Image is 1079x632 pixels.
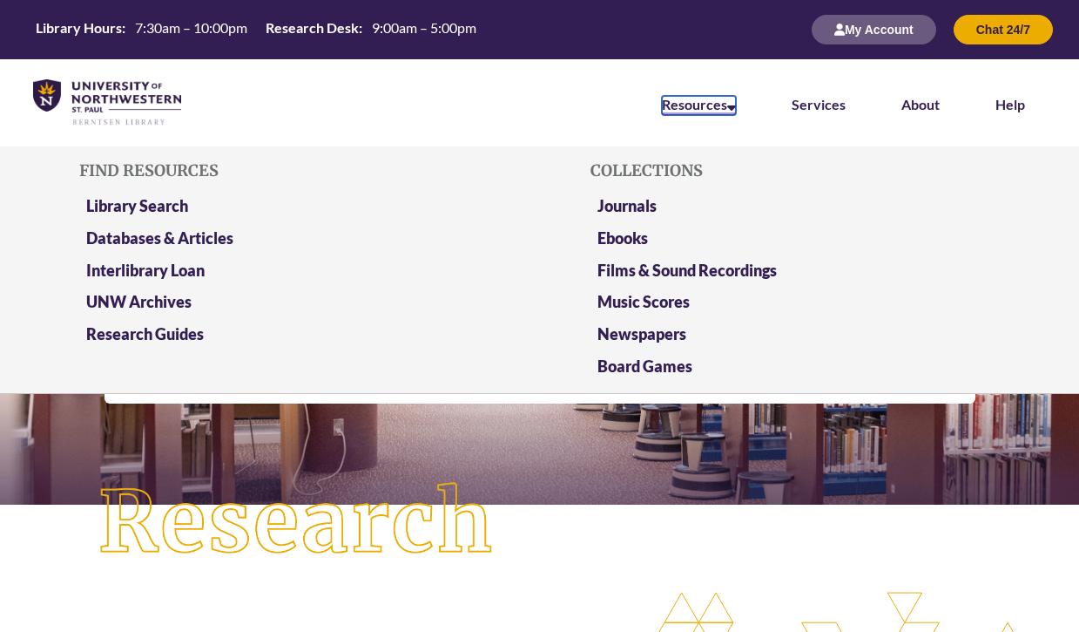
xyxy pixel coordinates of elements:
a: Films & Sound Recordings [597,261,777,280]
a: Music Scores [597,292,690,311]
a: Research Guides [86,324,204,343]
a: Board Games [597,357,692,376]
a: Library Search [86,196,188,215]
a: Ebooks [597,228,648,248]
a: Journals [597,196,657,215]
h5: Find Resources [79,162,489,180]
a: Services [792,96,846,112]
span: 9:00am – 5:00pm [372,19,476,36]
a: My Account [812,22,936,37]
a: Hours Today [29,18,483,42]
a: Chat 24/7 [954,22,1053,37]
button: My Account [812,15,936,44]
table: Hours Today [29,18,483,40]
h5: Collections [590,162,1000,180]
a: UNW Archives [86,292,192,311]
th: Research Desk: [259,18,365,37]
th: Library Hours: [29,18,128,37]
img: Research [54,438,540,608]
button: Chat 24/7 [954,15,1053,44]
a: Newspapers [597,324,686,343]
a: Help [995,96,1025,112]
a: Interlibrary Loan [86,261,205,280]
img: UNWSP Library Logo [33,79,181,126]
a: About [901,96,940,112]
a: Resources [662,96,736,115]
span: 7:30am – 10:00pm [135,19,247,36]
a: Databases & Articles [86,228,233,248]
